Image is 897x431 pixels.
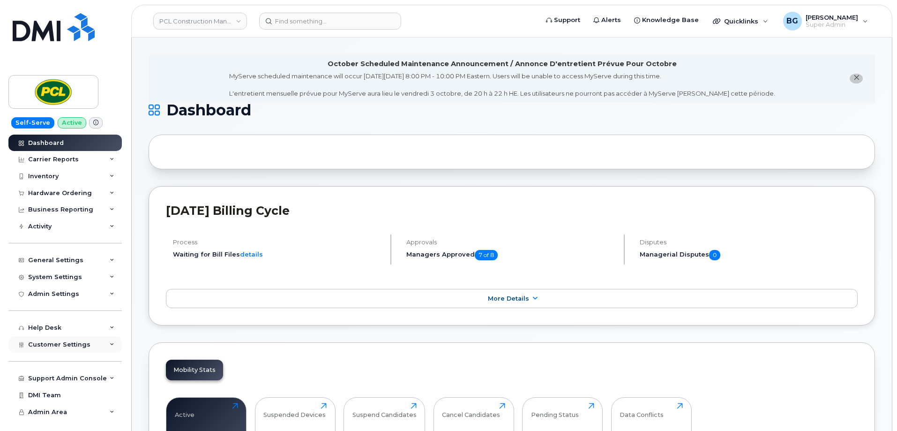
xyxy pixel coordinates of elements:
[406,250,616,260] h5: Managers Approved
[620,403,664,418] div: Data Conflicts
[173,250,382,259] li: Waiting for Bill Files
[475,250,498,260] span: 7 of 8
[229,72,775,98] div: MyServe scheduled maintenance will occur [DATE][DATE] 8:00 PM - 10:00 PM Eastern. Users will be u...
[173,239,382,246] h4: Process
[442,403,500,418] div: Cancel Candidates
[640,239,858,246] h4: Disputes
[850,74,863,83] button: close notification
[488,295,529,302] span: More Details
[531,403,579,418] div: Pending Status
[175,403,194,418] div: Active
[640,250,858,260] h5: Managerial Disputes
[166,204,858,218] h2: [DATE] Billing Cycle
[406,239,616,246] h4: Approvals
[352,403,417,418] div: Suspend Candidates
[328,59,677,69] div: October Scheduled Maintenance Announcement / Annonce D'entretient Prévue Pour Octobre
[166,103,251,117] span: Dashboard
[240,250,263,258] a: details
[709,250,720,260] span: 0
[263,403,326,418] div: Suspended Devices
